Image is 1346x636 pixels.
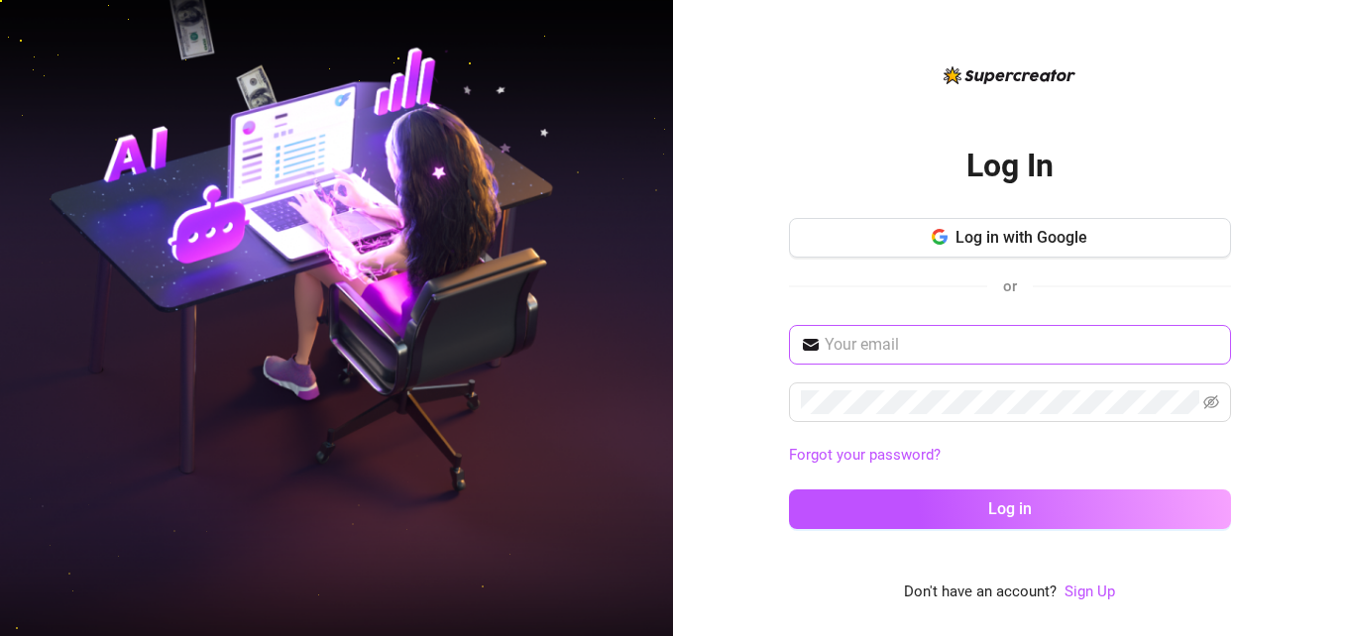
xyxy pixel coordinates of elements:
h2: Log In [966,146,1054,186]
a: Forgot your password? [789,446,941,464]
a: Sign Up [1065,581,1115,604]
span: or [1003,277,1017,295]
button: Log in [789,489,1231,529]
span: eye-invisible [1203,394,1219,410]
img: logo-BBDzfeDw.svg [944,66,1075,84]
button: Log in with Google [789,218,1231,258]
a: Forgot your password? [789,444,1231,468]
span: Log in with Google [955,228,1087,247]
a: Sign Up [1065,583,1115,600]
span: Don't have an account? [904,581,1057,604]
input: Your email [825,333,1219,357]
span: Log in [988,499,1032,518]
